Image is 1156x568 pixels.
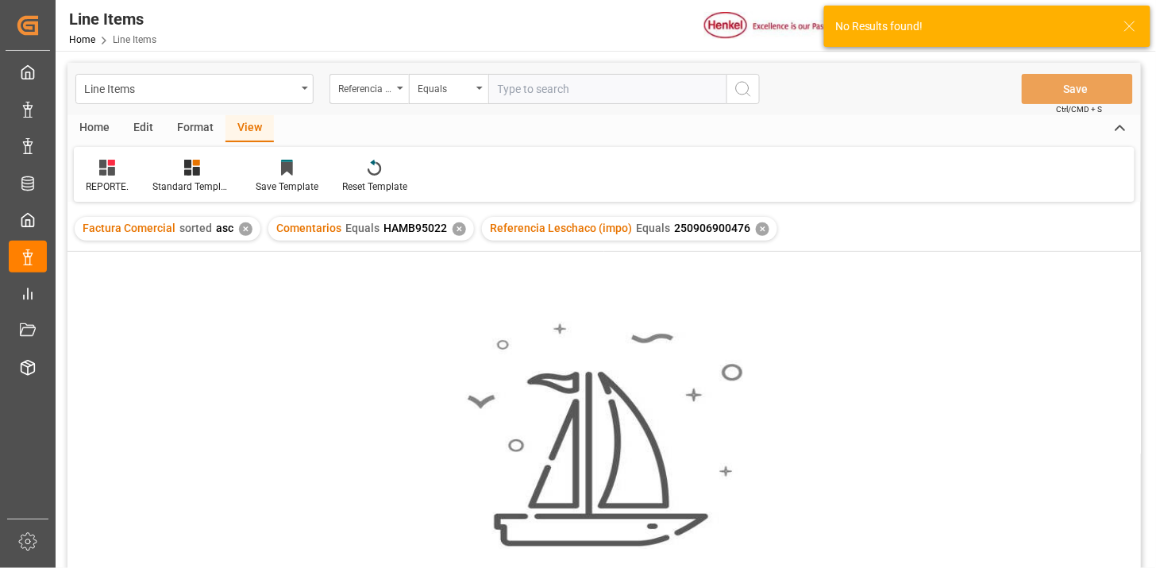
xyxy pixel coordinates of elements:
div: Equals [418,78,472,96]
div: Format [165,115,225,142]
div: Reset Template [342,180,407,194]
div: ✕ [756,222,769,236]
img: smooth_sailing.jpeg [465,322,743,549]
span: HAMB95022 [383,222,447,234]
span: Equals [345,222,380,234]
button: search button [726,74,760,104]
div: Save Template [256,180,318,194]
div: View [225,115,274,142]
div: ✕ [453,222,466,236]
button: Save [1022,74,1133,104]
span: Referencia Leschaco (impo) [490,222,632,234]
button: open menu [75,74,314,104]
span: Factura Comercial [83,222,175,234]
div: Home [67,115,121,142]
a: Home [69,34,95,45]
span: sorted [179,222,212,234]
img: Henkel%20logo.jpg_1689854090.jpg [704,12,838,40]
div: Line Items [69,7,156,31]
div: ✕ [239,222,252,236]
span: asc [216,222,233,234]
div: Line Items [84,78,296,98]
div: No Results found! [835,18,1108,35]
div: REPORTE. [86,180,129,194]
button: open menu [409,74,488,104]
span: 250906900476 [674,222,750,234]
span: Comentarios [276,222,341,234]
input: Type to search [488,74,726,104]
div: Edit [121,115,165,142]
div: Standard Templates [152,180,232,194]
span: Ctrl/CMD + S [1057,103,1103,115]
button: open menu [329,74,409,104]
span: Equals [636,222,670,234]
div: Referencia Leschaco (impo) [338,78,392,96]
